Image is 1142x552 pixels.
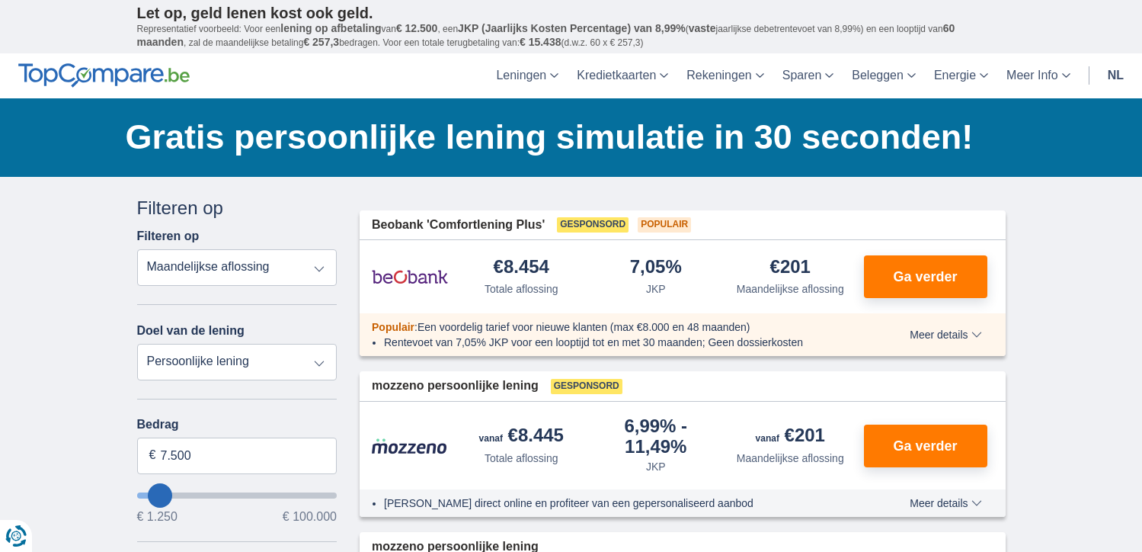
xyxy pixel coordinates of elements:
[864,255,987,298] button: Ga verder
[303,36,339,48] span: € 257,3
[646,281,666,297] div: JKP
[646,459,666,474] div: JKP
[893,439,957,453] span: Ga verder
[485,451,558,466] div: Totale aflossing
[137,493,337,499] input: wantToBorrow
[137,22,1006,50] p: Representatief voorbeeld: Voor een van , een ( jaarlijkse debetrentevoet van 8,99%) en een loopti...
[677,53,773,98] a: Rekeningen
[372,377,539,395] span: mozzeno persoonlijke lening
[910,498,981,509] span: Meer details
[137,4,1006,22] p: Let op, geld lenen kost ook geld.
[773,53,843,98] a: Sparen
[283,511,337,523] span: € 100.000
[756,426,825,448] div: €201
[372,438,448,454] img: product.pl.alt Mozzeno
[18,63,190,88] img: TopCompare
[737,281,844,297] div: Maandelijkse aflossing
[372,258,448,296] img: product.pl.alt Beobank
[137,418,337,432] label: Bedrag
[568,53,677,98] a: Kredietkaarten
[770,258,811,278] div: €201
[898,497,993,509] button: Meer details
[372,321,414,333] span: Populair
[137,229,200,243] label: Filteren op
[638,217,691,233] span: Populair
[893,270,957,284] span: Ga verder
[910,329,981,340] span: Meer details
[898,329,993,341] button: Meer details
[126,114,1006,161] h1: Gratis persoonlijke lening simulatie in 30 seconden!
[520,36,561,48] span: € 15.438
[485,281,558,297] div: Totale aflossing
[997,53,1080,98] a: Meer Info
[384,335,854,350] li: Rentevoet van 7,05% JKP voor een looptijd tot en met 30 maanden; Geen dossierkosten
[557,217,629,233] span: Gesponsord
[417,321,750,333] span: Een voordelig tarief voor nieuwe klanten (max €8.000 en 48 maanden)
[864,425,987,467] button: Ga verder
[372,217,545,234] span: Beobank 'Comfortlening Plus'
[384,496,854,511] li: [PERSON_NAME] direct online en profiteer van een gepersonaliseerd aanbod
[137,22,955,48] span: 60 maanden
[494,258,549,278] div: €8.454
[487,53,568,98] a: Leningen
[595,417,718,456] div: 6,99%
[1099,53,1133,98] a: nl
[280,22,381,34] span: lening op afbetaling
[551,379,622,394] span: Gesponsord
[137,324,245,338] label: Doel van de lening
[360,319,866,335] div: :
[630,258,682,278] div: 7,05%
[137,195,337,221] div: Filteren op
[843,53,925,98] a: Beleggen
[137,511,178,523] span: € 1.250
[925,53,997,98] a: Energie
[149,447,156,464] span: €
[396,22,438,34] span: € 12.500
[737,451,844,466] div: Maandelijkse aflossing
[479,426,564,448] div: €8.445
[689,22,716,34] span: vaste
[458,22,686,34] span: JKP (Jaarlijks Kosten Percentage) van 8,99%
